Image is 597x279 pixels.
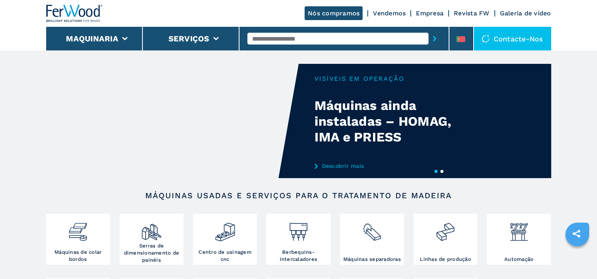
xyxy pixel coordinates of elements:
[361,216,382,242] img: sezionatrici_2.png
[504,256,533,263] h3: Automação
[340,214,404,265] a: Máquinas separadoras
[215,216,236,242] img: centro_di_lavoro_cnc_2.png
[288,216,309,242] img: foratrici_inseritrici_2.png
[120,214,183,265] a: Serras de dimensionamento de painéis
[440,170,444,173] button: 2
[474,27,551,50] div: Contacte-nos
[414,214,477,265] a: Linhas de produção
[141,216,162,242] img: squadratrici_2.png
[487,214,551,265] a: Automação
[416,9,444,17] a: Empresa
[266,214,330,265] a: Berbequins-intercaladores
[434,170,438,173] button: 1
[567,224,586,244] a: sharethis
[46,64,299,178] video: Your browser does not support the video tag.
[46,5,103,22] img: Ferwood
[454,9,490,17] a: Revista FW
[193,214,257,265] a: Centro de usinagem cnc
[46,214,110,265] a: Máquinas de colar bordos
[66,34,118,43] button: Maquinaria
[71,191,526,200] h2: Máquinas usadas e serviços para o tratamento de madeira
[420,256,471,263] h3: Linhas de produção
[305,6,363,20] a: Nós compramos
[67,216,88,242] img: bordatrici_1.png
[122,242,182,264] h3: Serras de dimensionamento de painéis
[48,249,108,263] h3: Máquinas de colar bordos
[429,30,441,48] button: submit-button
[195,249,255,263] h3: Centro de usinagem cnc
[500,9,551,17] a: Galeria de vídeo
[168,34,210,43] button: Serviços
[314,163,469,169] a: Descobrir mais
[343,256,401,263] h3: Máquinas separadoras
[373,9,406,17] a: Vendemos
[268,249,328,263] h3: Berbequins-intercaladores
[482,35,490,43] img: Contacte-nos
[509,216,530,242] img: automazione.png
[435,216,456,242] img: linee_di_produzione_2.png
